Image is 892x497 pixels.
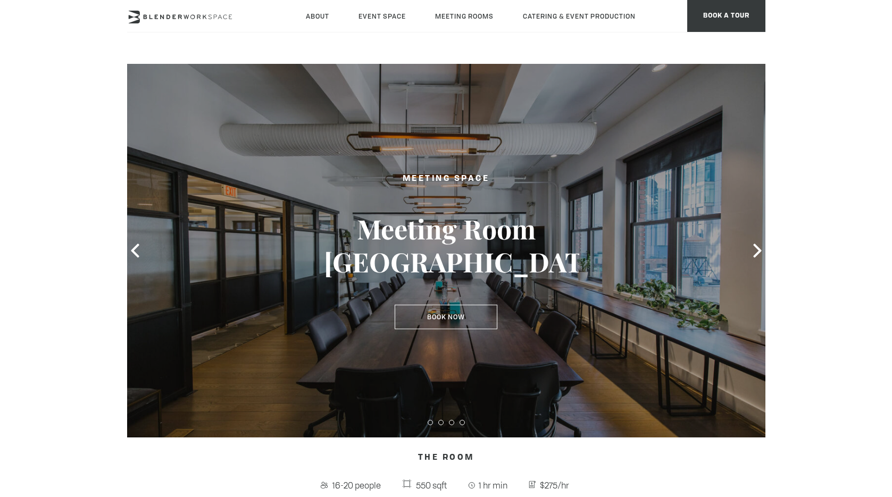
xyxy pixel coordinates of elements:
a: Book Now [395,305,497,329]
span: $275/hr [537,477,572,494]
h4: The Room [127,448,765,468]
span: 1 hr min [477,477,511,494]
span: 16-20 people [330,477,384,494]
h3: Meeting Room [GEOGRAPHIC_DATA] [324,212,569,278]
span: 550 sqft [413,477,449,494]
h2: Meeting Space [324,172,569,186]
